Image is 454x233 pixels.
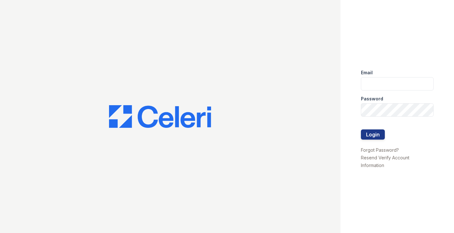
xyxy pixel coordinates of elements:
a: Forgot Password? [361,147,399,153]
a: Resend Verify Account Information [361,155,409,168]
button: Login [361,129,385,140]
label: Password [361,96,383,102]
img: CE_Logo_Blue-a8612792a0a2168367f1c8372b55b34899dd931a85d93a1a3d3e32e68fde9ad4.png [109,105,211,128]
label: Email [361,69,373,76]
